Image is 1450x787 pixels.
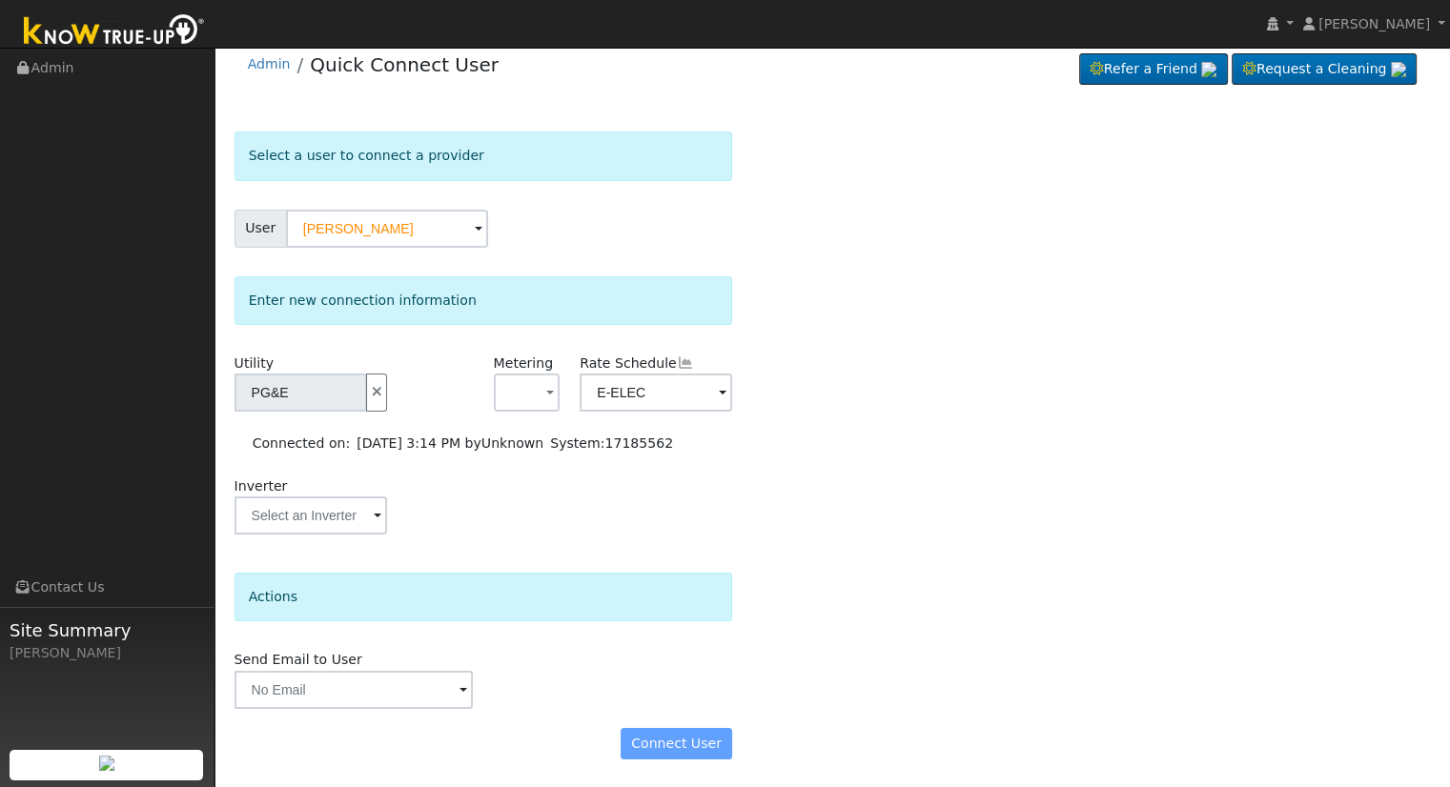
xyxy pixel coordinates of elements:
[10,643,204,663] div: [PERSON_NAME]
[248,56,291,71] a: Admin
[580,353,693,373] label: HE1
[235,496,387,535] input: Select an Inverter
[1232,53,1417,86] a: Request a Cleaning
[286,210,488,248] input: Select a User
[235,671,474,709] input: No Email
[1201,62,1216,77] img: retrieve
[354,431,547,457] td: [DATE] 3:14 PM by
[235,276,733,325] div: Enter new connection information
[235,210,287,248] span: User
[310,53,499,76] a: Quick Connect User
[604,435,673,451] span: 17185562
[235,650,362,670] label: Send Email to User
[494,353,554,373] label: Metering
[14,10,214,53] img: Know True-Up
[235,353,274,373] label: Utility
[1079,53,1228,86] a: Refer a Friend
[249,431,354,457] td: Connected on:
[235,373,368,412] input: Select a Utility
[547,431,677,457] td: System:
[481,435,543,451] span: Unknown
[10,617,204,643] span: Site Summary
[235,573,733,621] div: Actions
[1318,16,1430,31] span: [PERSON_NAME]
[235,476,288,496] label: Inverter
[235,131,733,180] div: Select a user to connect a provider
[366,373,387,412] button: Disconnect Utility
[99,756,114,771] img: retrieve
[1391,62,1406,77] img: retrieve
